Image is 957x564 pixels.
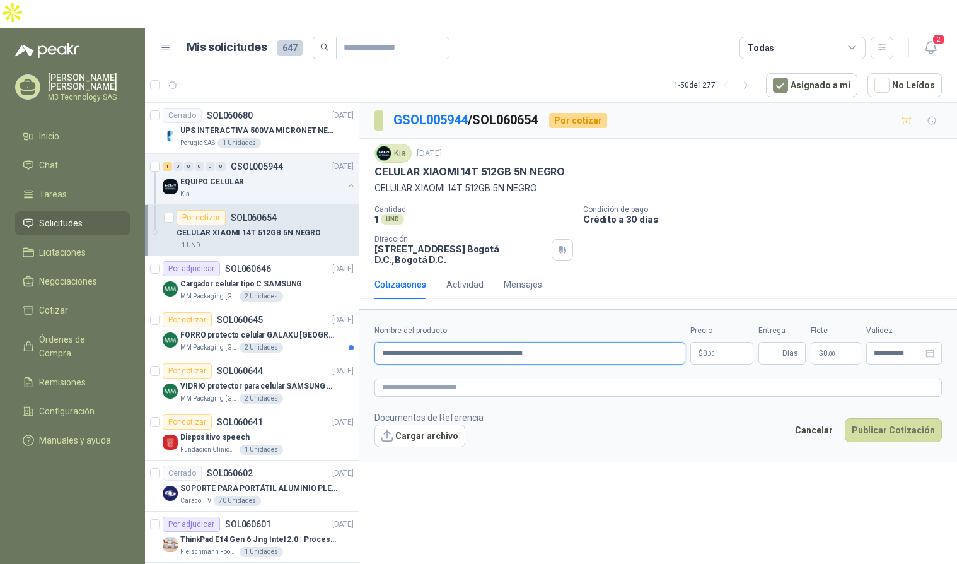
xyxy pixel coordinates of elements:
[180,483,337,495] p: SOPORTE PARA PORTÁTIL ALUMINIO PLEGABLE VTA
[231,162,283,171] p: GSOL005944
[180,534,337,546] p: ThinkPad E14 Gen 6 Jing Intel 2.0 | Procesador Intel Core Ultra 5 125U ( 12
[180,343,237,353] p: MM Packaging [GEOGRAPHIC_DATA]
[15,327,130,365] a: Órdenes de Compra
[332,416,354,428] p: [DATE]
[15,240,130,264] a: Licitaciones
[217,418,263,426] p: SOL060641
[39,375,86,389] span: Remisiones
[163,159,356,199] a: 1 0 0 0 0 0 GSOL005944[DATE] Company LogoEQUIPO CELULARKia
[216,162,226,171] div: 0
[690,325,753,337] label: Precio
[163,517,220,532] div: Por adjudicar
[39,274,97,288] span: Negociaciones
[674,75,756,95] div: 1 - 50 de 1277
[39,129,59,143] span: Inicio
[206,162,215,171] div: 0
[163,363,212,379] div: Por cotizar
[15,43,79,58] img: Logo peakr
[15,211,130,235] a: Solicitudes
[393,112,468,127] a: GSOL005944
[39,187,67,201] span: Tareas
[15,428,130,452] a: Manuales y ayuda
[393,110,539,130] p: / SOL060654
[48,73,130,91] p: [PERSON_NAME] [PERSON_NAME]
[377,146,391,160] img: Company Logo
[180,125,337,137] p: UPS INTERACTIVA 500VA MICRONET NEGRA MARCA: POWEST NICOMAR
[748,41,774,55] div: Todas
[180,547,237,557] p: Fleischmann Foods S.A.
[758,325,806,337] label: Entrega
[39,158,58,172] span: Chat
[583,205,952,214] p: Condición de pago
[145,307,359,358] a: Por cotizarSOL060645[DATE] Company LogoFORRO protecto celular GALAXU [GEOGRAPHIC_DATA] A16 5GMM P...
[845,418,942,442] button: Publicar Cotización
[145,358,359,409] a: Por cotizarSOL060644[DATE] Company LogoVIDRIO protector para celular SAMSUNG GALAXI A16 5GMM Pack...
[163,466,202,481] div: Cerrado
[187,38,267,57] h1: Mis solicitudes
[180,445,237,455] p: Fundación Clínica Shaio
[240,394,283,404] div: 2 Unidades
[225,264,271,273] p: SOL060646
[145,205,359,256] a: Por cotizarSOL060654CELULAR XIAOMI 14T 512GB 5N NEGRO1 UND
[39,433,111,447] span: Manuales y ayuda
[240,343,283,353] div: 2 Unidades
[332,314,354,326] p: [DATE]
[374,235,547,244] p: Dirección
[39,216,83,230] span: Solicitudes
[811,325,861,337] label: Flete
[145,512,359,563] a: Por adjudicarSOL060601[DATE] Company LogoThinkPad E14 Gen 6 Jing Intel 2.0 | Procesador Intel Cor...
[163,108,202,123] div: Cerrado
[15,124,130,148] a: Inicio
[332,467,354,479] p: [DATE]
[163,261,220,276] div: Por adjudicar
[195,162,204,171] div: 0
[217,367,263,375] p: SOL060644
[504,278,542,291] div: Mensajes
[180,189,190,199] p: Kia
[374,425,465,447] button: Cargar archivo
[15,370,130,394] a: Remisiones
[549,113,607,128] div: Por cotizar
[163,281,178,297] img: Company Logo
[332,365,354,377] p: [DATE]
[823,350,835,357] span: 0
[819,350,823,357] span: $
[145,461,359,512] a: CerradoSOL060602[DATE] Company LogoSOPORTE PARA PORTÁTIL ALUMINIO PLEGABLE VTACaracol TV70 Unidades
[15,399,130,423] a: Configuración
[177,240,206,250] div: 1 UND
[39,404,95,418] span: Configuración
[332,161,354,173] p: [DATE]
[180,496,211,506] p: Caracol TV
[217,138,261,148] div: 1 Unidades
[180,278,302,290] p: Cargador celular tipo C SAMSUNG
[145,103,359,154] a: CerradoSOL060680[DATE] Company LogoUPS INTERACTIVA 500VA MICRONET NEGRA MARCA: POWEST NICOMARPeru...
[374,244,547,265] p: [STREET_ADDRESS] Bogotá D.C. , Bogotá D.C.
[374,144,412,163] div: Kia
[374,278,426,291] div: Cotizaciones
[180,394,237,404] p: MM Packaging [GEOGRAPHIC_DATA]
[374,165,565,179] p: CELULAR XIAOMI 14T 512GB 5N NEGRO
[163,414,212,430] div: Por cotizar
[163,384,178,399] img: Company Logo
[48,93,130,101] p: M3 Technology SAS
[180,329,337,341] p: FORRO protecto celular GALAXU [GEOGRAPHIC_DATA] A16 5G
[39,303,68,317] span: Cotizar
[707,350,715,357] span: ,00
[374,205,573,214] p: Cantidad
[217,315,263,324] p: SOL060645
[145,256,359,307] a: Por adjudicarSOL060646[DATE] Company LogoCargador celular tipo C SAMSUNGMM Packaging [GEOGRAPHIC_...
[163,162,172,171] div: 1
[39,332,118,360] span: Órdenes de Compra
[180,291,237,302] p: MM Packaging [GEOGRAPHIC_DATA]
[39,245,86,259] span: Licitaciones
[177,227,321,239] p: CELULAR XIAOMI 14T 512GB 5N NEGRO
[332,519,354,531] p: [DATE]
[207,111,253,120] p: SOL060680
[788,418,840,442] button: Cancelar
[214,496,261,506] div: 70 Unidades
[163,179,178,194] img: Company Logo
[15,298,130,322] a: Cotizar
[240,291,283,302] div: 2 Unidades
[240,547,283,557] div: 1 Unidades
[15,182,130,206] a: Tareas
